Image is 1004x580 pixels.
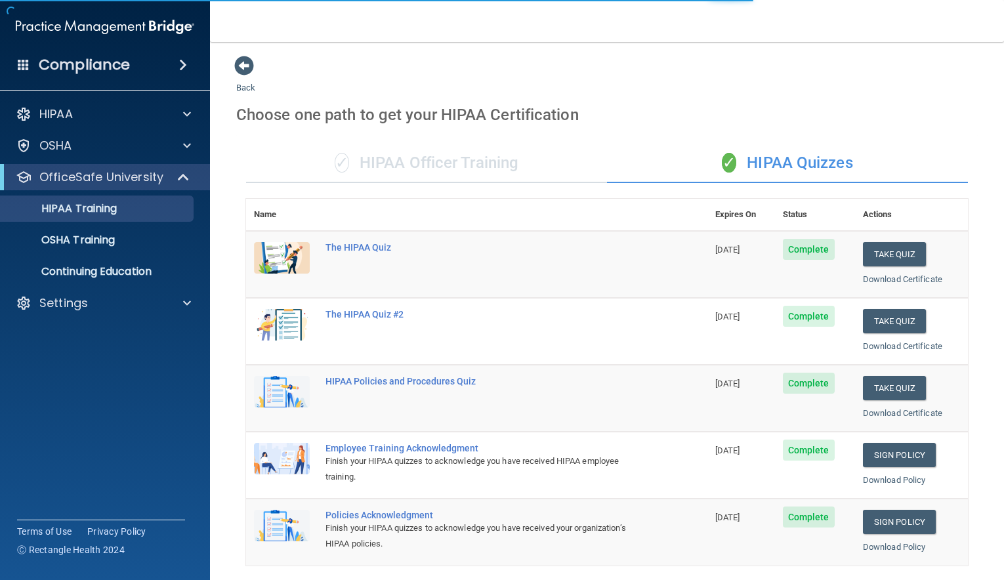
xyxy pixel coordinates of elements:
[87,525,146,538] a: Privacy Policy
[863,242,926,266] button: Take Quiz
[17,543,125,556] span: Ⓒ Rectangle Health 2024
[325,520,642,552] div: Finish your HIPAA quizzes to acknowledge you have received your organization’s HIPAA policies.
[16,106,191,122] a: HIPAA
[17,525,72,538] a: Terms of Use
[863,376,926,400] button: Take Quiz
[783,373,835,394] span: Complete
[39,295,88,311] p: Settings
[325,242,642,253] div: The HIPAA Quiz
[325,443,642,453] div: Employee Training Acknowledgment
[722,153,736,173] span: ✓
[707,199,775,231] th: Expires On
[863,309,926,333] button: Take Quiz
[783,440,835,461] span: Complete
[863,475,926,485] a: Download Policy
[775,199,855,231] th: Status
[863,542,926,552] a: Download Policy
[39,106,73,122] p: HIPAA
[715,245,740,255] span: [DATE]
[9,234,115,247] p: OSHA Training
[16,138,191,154] a: OSHA
[246,199,318,231] th: Name
[39,169,163,185] p: OfficeSafe University
[16,295,191,311] a: Settings
[783,306,835,327] span: Complete
[715,312,740,321] span: [DATE]
[9,265,188,278] p: Continuing Education
[863,443,936,467] a: Sign Policy
[783,239,835,260] span: Complete
[863,274,942,284] a: Download Certificate
[855,199,968,231] th: Actions
[783,507,835,528] span: Complete
[325,376,642,386] div: HIPAA Policies and Procedures Quiz
[325,510,642,520] div: Policies Acknowledgment
[715,512,740,522] span: [DATE]
[325,309,642,320] div: The HIPAA Quiz #2
[236,67,255,93] a: Back
[863,510,936,534] a: Sign Policy
[335,153,349,173] span: ✓
[325,453,642,485] div: Finish your HIPAA quizzes to acknowledge you have received HIPAA employee training.
[607,144,968,183] div: HIPAA Quizzes
[715,379,740,388] span: [DATE]
[715,445,740,455] span: [DATE]
[16,169,190,185] a: OfficeSafe University
[246,144,607,183] div: HIPAA Officer Training
[9,202,117,215] p: HIPAA Training
[236,96,978,134] div: Choose one path to get your HIPAA Certification
[863,341,942,351] a: Download Certificate
[863,408,942,418] a: Download Certificate
[16,14,194,40] img: PMB logo
[39,56,130,74] h4: Compliance
[39,138,72,154] p: OSHA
